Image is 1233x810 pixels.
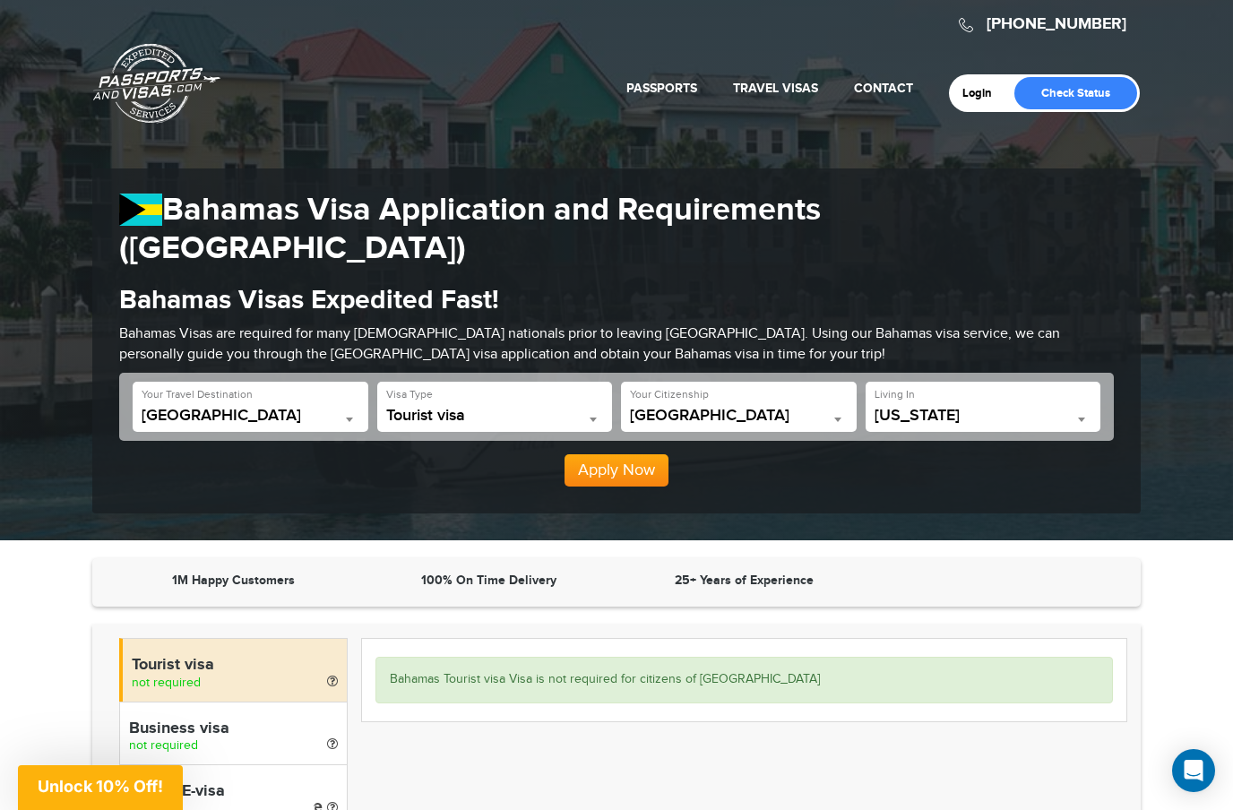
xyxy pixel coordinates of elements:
strong: 1M Happy Customers [172,573,295,588]
a: [PHONE_NUMBER] [987,14,1126,34]
a: Passports [626,81,697,96]
span: Texas [875,407,1092,432]
iframe: Customer reviews powered by Trustpilot [876,572,1123,593]
a: Contact [854,81,913,96]
p: Bahamas Visas are required for many [DEMOGRAPHIC_DATA] nationals prior to leaving [GEOGRAPHIC_DAT... [119,324,1114,366]
a: Passports & [DOMAIN_NAME] [93,43,220,124]
strong: 100% On Time Delivery [421,573,556,588]
div: Unlock 10% Off! [18,765,183,810]
label: Your Travel Destination [142,387,253,402]
h1: Bahamas Visa Application and Requirements ([GEOGRAPHIC_DATA]) [119,191,1114,268]
label: Living In [875,387,915,402]
span: Tourist visa [386,407,604,432]
span: Bahamas [142,407,359,432]
div: Open Intercom Messenger [1172,749,1215,792]
span: not required [129,738,198,753]
span: United States [630,407,848,425]
a: Check Status [1014,77,1137,109]
a: Travel Visas [733,81,818,96]
span: Unlock 10% Off! [38,777,163,796]
span: not required [132,676,201,690]
span: United States [630,407,848,432]
a: Login [962,86,1005,100]
h4: Business visa [129,720,338,738]
strong: Bahamas Visas Expedited Fast! [119,284,499,316]
h4: Tourist visa [132,657,338,675]
h4: Health E-visa [129,783,338,801]
span: Texas [875,407,1092,425]
span: Bahamas [142,407,359,425]
strong: 25+ Years of Experience [675,573,814,588]
label: Visa Type [386,387,433,402]
span: Tourist visa [386,407,604,425]
div: Bahamas Tourist visa Visa is not required for citizens of [GEOGRAPHIC_DATA] [375,657,1113,703]
label: Your Citizenship [630,387,709,402]
button: Apply Now [565,454,668,487]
